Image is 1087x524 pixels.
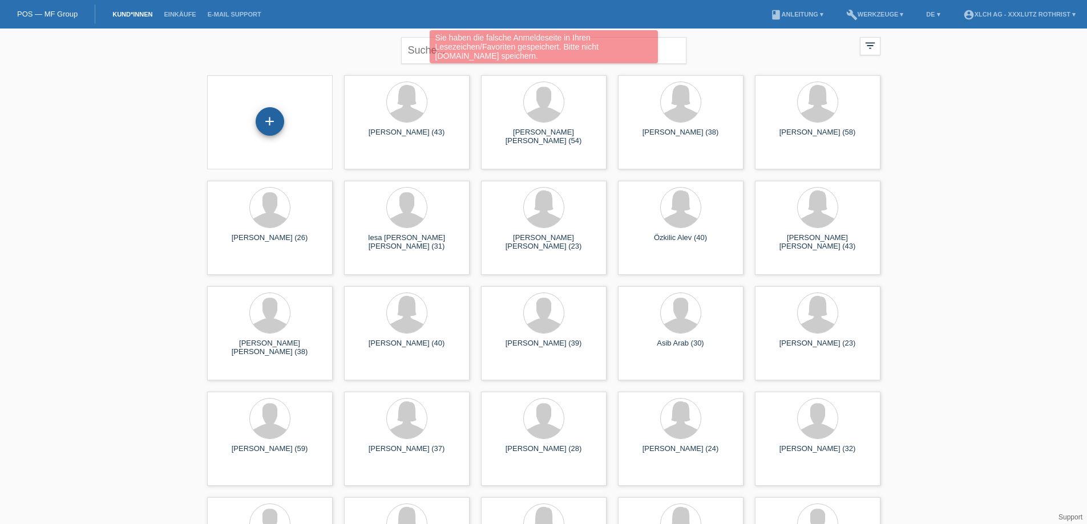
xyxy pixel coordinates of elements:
[107,11,158,18] a: Kund*innen
[490,128,597,146] div: [PERSON_NAME] [PERSON_NAME] (54)
[490,339,597,357] div: [PERSON_NAME] (39)
[840,11,910,18] a: buildWerkzeuge ▾
[627,339,734,357] div: Asib Arab (30)
[957,11,1081,18] a: account_circleXLCH AG - XXXLutz Rothrist ▾
[627,233,734,251] div: Özkilic Alev (40)
[256,112,284,131] div: Kund*in hinzufügen
[353,339,460,357] div: [PERSON_NAME] (40)
[430,30,658,63] div: Sie haben die falsche Anmeldeseite in Ihren Lesezeichen/Favoriten gespeichert. Bitte nicht [DOMAI...
[920,11,945,18] a: DE ▾
[202,11,267,18] a: E-Mail Support
[864,39,876,52] i: filter_list
[765,11,829,18] a: bookAnleitung ▾
[627,128,734,146] div: [PERSON_NAME] (38)
[627,444,734,462] div: [PERSON_NAME] (24)
[764,339,871,357] div: [PERSON_NAME] (23)
[764,128,871,146] div: [PERSON_NAME] (58)
[353,233,460,251] div: Iesa [PERSON_NAME] [PERSON_NAME] (31)
[490,233,597,251] div: [PERSON_NAME] [PERSON_NAME] (23)
[770,9,782,21] i: book
[764,444,871,462] div: [PERSON_NAME] (32)
[1058,513,1082,521] a: Support
[963,9,975,21] i: account_circle
[216,444,324,462] div: [PERSON_NAME] (59)
[216,339,324,357] div: [PERSON_NAME] [PERSON_NAME] (38)
[353,444,460,462] div: [PERSON_NAME] (37)
[216,233,324,251] div: [PERSON_NAME] (26)
[846,9,858,21] i: build
[17,10,78,18] a: POS — MF Group
[490,444,597,462] div: [PERSON_NAME] (28)
[158,11,201,18] a: Einkäufe
[353,128,460,146] div: [PERSON_NAME] (43)
[764,233,871,251] div: [PERSON_NAME] [PERSON_NAME] (43)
